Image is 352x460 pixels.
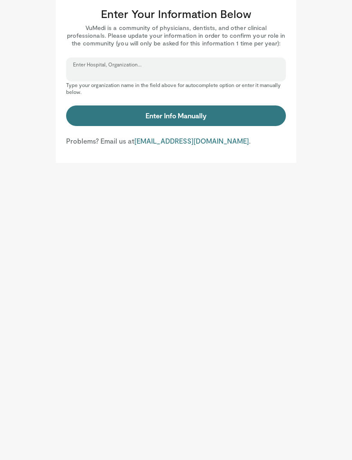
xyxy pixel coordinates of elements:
p: Problems? Email us at . [66,136,286,146]
button: Enter Info Manually [66,105,286,126]
a: [EMAIL_ADDRESS][DOMAIN_NAME] [134,137,249,145]
p: VuMedi is a community of physicians, dentists, and other clinical professionals. Please update yo... [66,24,286,47]
p: Type your organization name in the field above for autocomplete option or enter it manually below. [66,81,286,95]
h3: Enter Your Information Below [66,7,286,21]
label: Enter Hospital, Organization... [73,61,142,68]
